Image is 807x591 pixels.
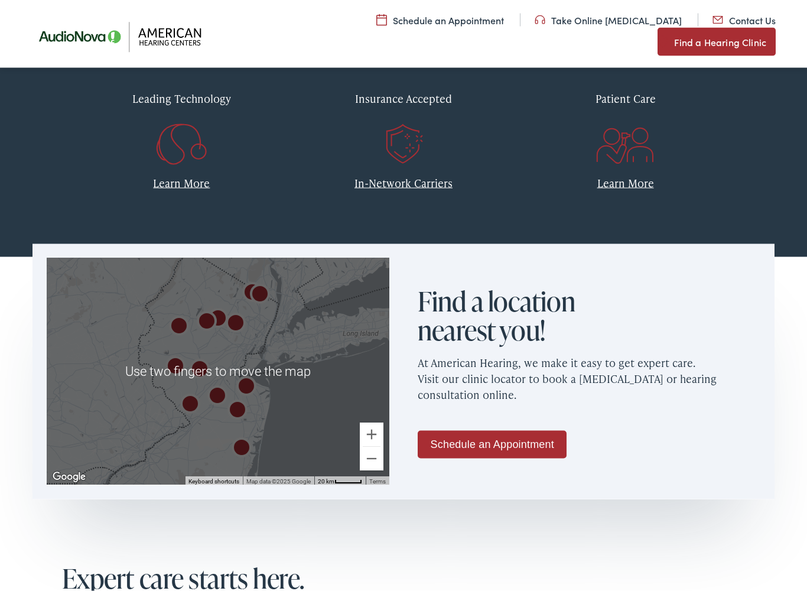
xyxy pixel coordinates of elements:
[153,176,210,190] a: Learn More
[80,81,284,116] div: Leading Technology
[188,478,239,486] button: Keyboard shortcuts
[233,275,271,313] div: AudioNova
[80,81,284,151] a: Leading Technology
[535,14,545,27] img: utility icon
[523,81,728,116] div: Patient Care
[360,447,383,471] button: Zoom out
[418,345,760,412] p: At American Hearing, we make it easy to get expert care. Visit our clinic locator to book a [MEDI...
[535,14,682,27] a: Take Online [MEDICAL_DATA]
[50,470,89,485] img: Google
[301,81,506,116] div: Insurance Accepted
[712,14,776,27] a: Contact Us
[418,431,567,459] a: Schedule an Appointment
[50,470,89,485] a: Open this area in Google Maps (opens a new window)
[241,277,279,315] div: AudioNova
[171,387,209,425] div: AudioNova
[712,14,723,27] img: utility icon
[523,81,728,151] a: Patient Care
[369,479,386,485] a: Terms (opens in new tab)
[597,176,654,190] a: Learn More
[227,369,265,407] div: AudioNova
[301,81,506,151] a: Insurance Accepted
[354,176,453,190] a: In-Network Carriers
[223,431,261,469] div: AudioNova
[360,423,383,447] button: Zoom in
[157,349,194,387] div: AudioNova
[217,306,255,344] div: American Hearing Centers by AudioNova
[418,287,607,345] h2: Find a location nearest you!
[658,35,668,49] img: utility icon
[376,14,504,27] a: Schedule an Appointment
[219,393,256,431] div: AudioNova
[318,479,334,485] span: 20 km
[246,479,311,485] span: Map data ©2025 Google
[199,301,237,339] div: AudioNova
[181,352,219,390] div: AudioNova
[188,304,226,342] div: American Hearing Centers by AudioNova
[199,379,236,417] div: AudioNova
[376,14,387,27] img: utility icon
[658,28,776,56] a: Find a Hearing Clinic
[160,309,198,347] div: AudioNova
[314,477,366,485] button: Map Scale: 20 km per 43 pixels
